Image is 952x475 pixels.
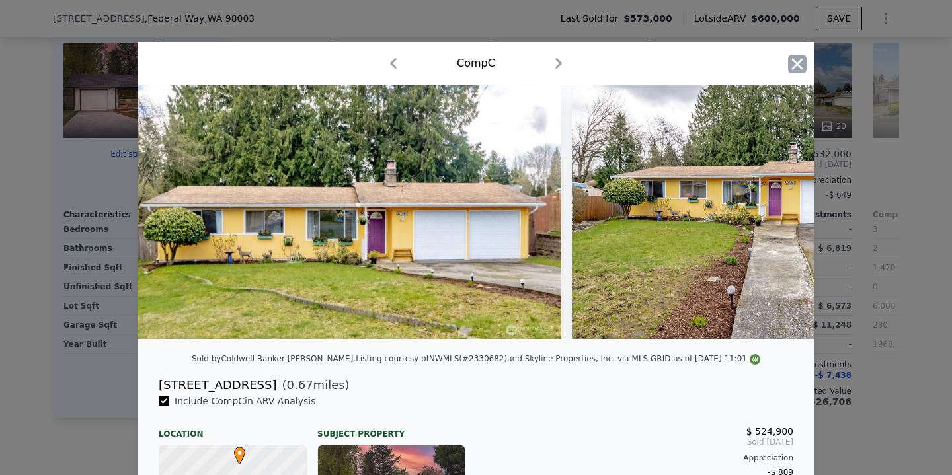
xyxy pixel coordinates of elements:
span: • [231,443,249,462]
div: Location [159,418,307,439]
div: [STREET_ADDRESS] [159,376,276,394]
div: Comp C [457,55,495,71]
div: • [231,447,239,455]
div: Subject Property [317,418,465,439]
span: Include Comp C in ARV Analysis [169,396,321,406]
span: 0.67 [287,378,313,392]
span: Sold [DATE] [487,437,793,447]
div: Sold by Coldwell Banker [PERSON_NAME] . [192,354,356,363]
span: ( miles) [276,376,349,394]
span: $ 524,900 [746,426,793,437]
div: Listing courtesy of NWMLS (#2330682) and Skyline Properties, Inc. via MLS GRID as of [DATE] 11:01 [356,354,760,363]
img: NWMLS Logo [750,354,760,365]
img: Property Img [138,85,561,339]
div: Appreciation [487,453,793,463]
